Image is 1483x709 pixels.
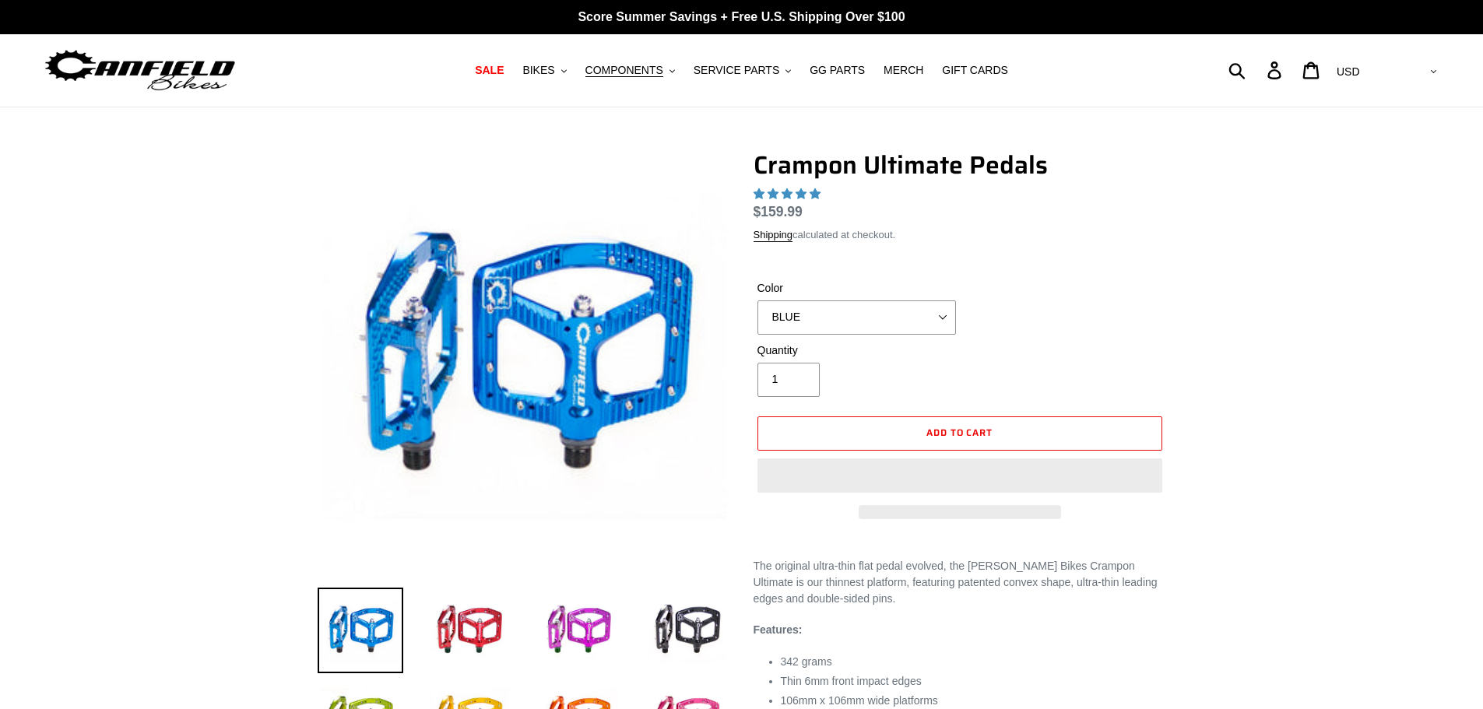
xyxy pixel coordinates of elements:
li: 342 grams [781,654,1166,670]
p: The original ultra-thin flat pedal evolved, the [PERSON_NAME] Bikes Crampon Ultimate is our thinn... [754,558,1166,607]
img: Crampon Ultimate Pedals [321,153,727,560]
span: MERCH [884,64,923,77]
span: COMPONENTS [585,64,663,77]
label: Color [757,280,956,297]
span: SALE [475,64,504,77]
img: Load image into Gallery viewer, Crampon Ultimate Pedals [645,588,730,673]
span: GIFT CARDS [942,64,1008,77]
img: Load image into Gallery viewer, Crampon Ultimate Pedals [536,588,621,673]
a: MERCH [876,60,931,81]
h1: Crampon Ultimate Pedals [754,150,1166,180]
img: Load image into Gallery viewer, Crampon Ultimate Pedals [318,588,403,673]
img: Canfield Bikes [43,46,237,95]
span: SERVICE PARTS [694,64,779,77]
a: GG PARTS [802,60,873,81]
span: 4.95 stars [754,188,824,200]
label: Quantity [757,342,956,359]
strong: Features: [754,623,803,636]
li: Thin 6mm front impact edges [781,673,1166,690]
button: BIKES [515,60,574,81]
input: Search [1237,53,1277,87]
button: COMPONENTS [578,60,683,81]
span: BIKES [522,64,554,77]
span: GG PARTS [810,64,865,77]
img: Load image into Gallery viewer, Crampon Ultimate Pedals [427,588,512,673]
button: SERVICE PARTS [686,60,799,81]
span: Add to cart [926,425,993,440]
li: 106mm x 106mm wide platforms [781,693,1166,709]
div: calculated at checkout. [754,227,1166,243]
span: $159.99 [754,204,803,219]
a: GIFT CARDS [934,60,1016,81]
a: SALE [467,60,511,81]
button: Add to cart [757,416,1162,451]
a: Shipping [754,229,793,242]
